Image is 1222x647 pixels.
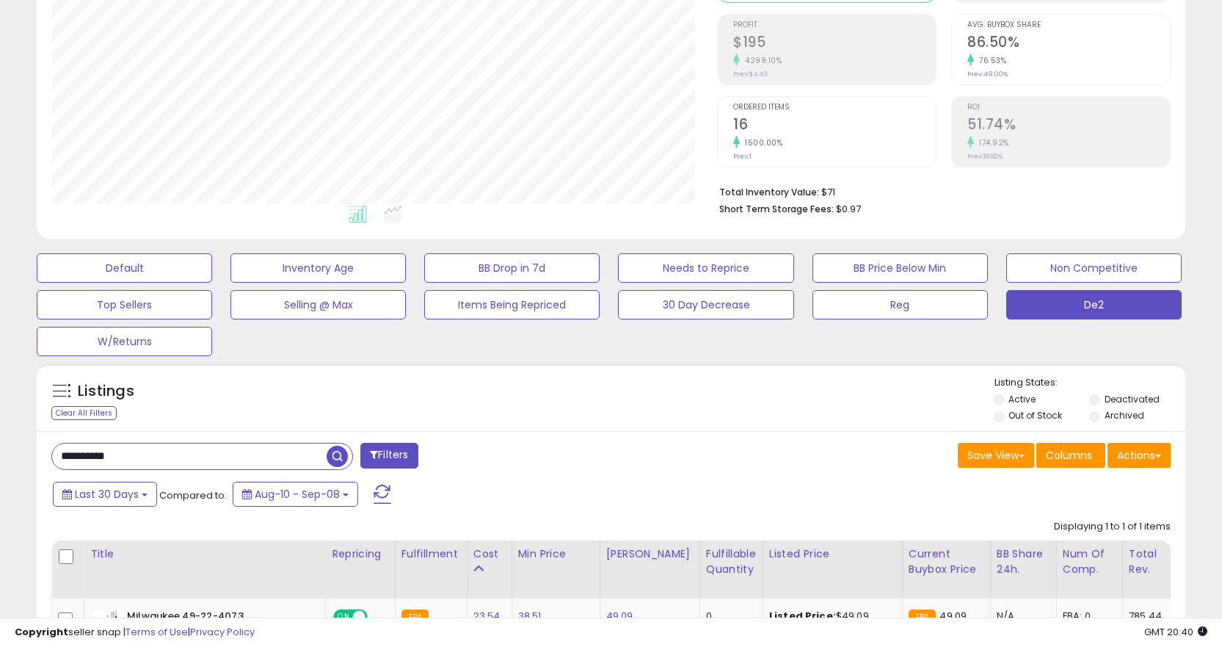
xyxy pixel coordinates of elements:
[15,626,255,640] div: seller snap | |
[967,70,1008,79] small: Prev: 49.00%
[37,253,212,283] button: Default
[230,253,406,283] button: Inventory Age
[967,116,1170,136] h2: 51.74%
[733,70,768,79] small: Prev: $4.43
[233,482,358,507] button: Aug-10 - Sep-08
[90,546,319,562] div: Title
[740,137,782,148] small: 1500.00%
[733,34,936,54] h2: $195
[706,546,757,577] div: Fulfillable Quantity
[733,152,752,161] small: Prev: 1
[401,546,461,562] div: Fulfillment
[473,546,506,562] div: Cost
[994,376,1185,390] p: Listing States:
[997,546,1050,577] div: BB Share 24h.
[1046,448,1092,463] span: Columns
[719,182,1160,200] li: $71
[1105,393,1160,405] label: Deactivated
[159,488,227,502] span: Compared to:
[1006,253,1182,283] button: Non Competitive
[1129,546,1182,577] div: Total Rev.
[126,625,188,639] a: Terms of Use
[1063,546,1116,577] div: Num of Comp.
[740,55,782,66] small: 4299.10%
[424,253,600,283] button: BB Drop in 7d
[1108,443,1171,468] button: Actions
[958,443,1034,468] button: Save View
[15,625,68,639] strong: Copyright
[51,406,117,420] div: Clear All Filters
[618,290,793,319] button: 30 Day Decrease
[78,381,134,402] h5: Listings
[967,21,1170,29] span: Avg. Buybox Share
[974,55,1006,66] small: 76.53%
[974,137,1009,148] small: 174.92%
[733,21,936,29] span: Profit
[812,253,988,283] button: BB Price Below Min
[360,443,418,469] button: Filters
[53,482,157,507] button: Last 30 Days
[255,487,340,502] span: Aug-10 - Sep-08
[1006,290,1182,319] button: De2
[1144,625,1207,639] span: 2025-10-9 20:40 GMT
[332,546,389,562] div: Repricing
[190,625,255,639] a: Privacy Policy
[1036,443,1105,468] button: Columns
[967,34,1170,54] h2: 86.50%
[733,116,936,136] h2: 16
[618,253,793,283] button: Needs to Reprice
[967,152,1003,161] small: Prev: 18.82%
[230,290,406,319] button: Selling @ Max
[909,546,984,577] div: Current Buybox Price
[769,546,896,562] div: Listed Price
[424,290,600,319] button: Items Being Repriced
[719,186,819,198] b: Total Inventory Value:
[606,546,694,562] div: [PERSON_NAME]
[1054,520,1171,534] div: Displaying 1 to 1 of 1 items
[733,104,936,112] span: Ordered Items
[518,546,594,562] div: Min Price
[1008,409,1062,422] label: Out of Stock
[1105,409,1144,422] label: Archived
[75,487,139,502] span: Last 30 Days
[37,290,212,319] button: Top Sellers
[812,290,988,319] button: Reg
[37,327,212,356] button: W/Returns
[719,203,834,215] b: Short Term Storage Fees:
[1008,393,1036,405] label: Active
[967,104,1170,112] span: ROI
[836,202,861,216] span: $0.97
